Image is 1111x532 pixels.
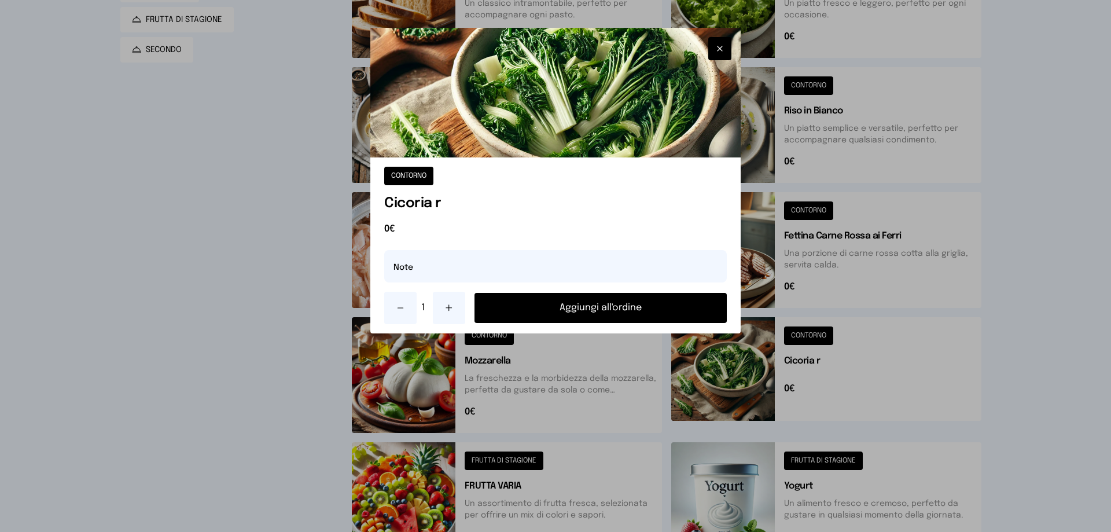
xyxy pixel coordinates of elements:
[474,293,727,323] button: Aggiungi all'ordine
[421,301,428,315] span: 1
[384,195,727,213] h1: Cicoria r
[384,222,727,236] span: 0€
[384,167,433,185] button: CONTORNO
[370,28,741,157] img: Cicoria r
